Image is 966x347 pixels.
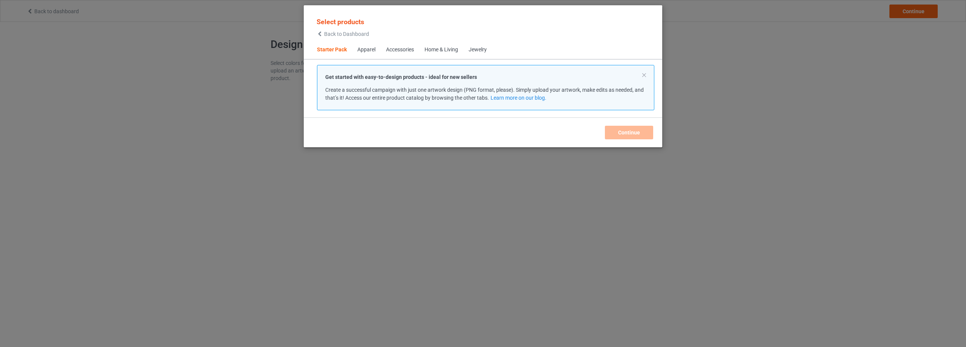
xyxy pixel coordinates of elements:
span: Starter Pack [312,41,352,59]
div: Home & Living [425,46,458,54]
span: Back to Dashboard [324,31,369,37]
div: Apparel [357,46,375,54]
span: Select products [317,18,364,26]
span: Create a successful campaign with just one artwork design (PNG format, please). Simply upload you... [325,87,644,101]
a: Learn more on our blog. [491,95,546,101]
div: Jewelry [469,46,487,54]
strong: Get started with easy-to-design products - ideal for new sellers [325,74,477,80]
div: Accessories [386,46,414,54]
